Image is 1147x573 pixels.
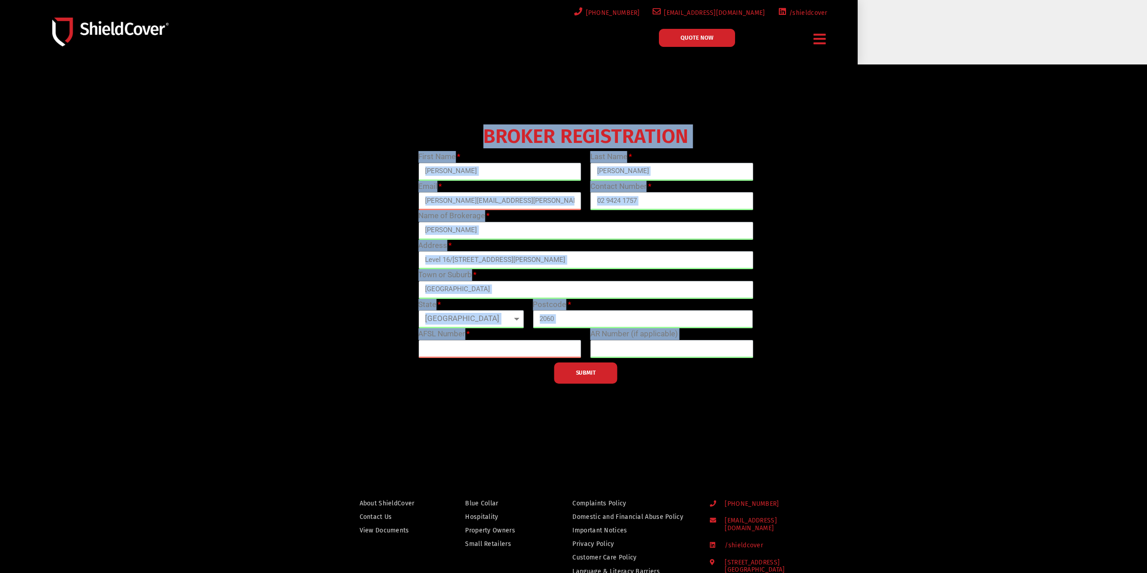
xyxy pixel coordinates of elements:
[418,151,460,163] label: First Name
[717,517,820,532] span: [EMAIL_ADDRESS][DOMAIN_NAME]
[465,525,534,536] a: Property Owners
[776,7,827,18] a: /shieldcover
[418,328,470,340] label: AFSL Number
[710,517,820,532] a: [EMAIL_ADDRESS][DOMAIN_NAME]
[52,18,169,46] img: Shield-Cover-Underwriting-Australia-logo-full
[465,498,498,509] span: Blue Collar
[576,372,596,374] span: SUBMIT
[414,131,758,142] h4: BROKER REGISTRATION
[360,498,427,509] a: About ShieldCover
[360,511,392,523] span: Contact Us
[418,240,452,252] label: Address
[572,525,692,536] a: Important Notices
[710,542,820,550] a: /shieldcover
[418,299,441,311] label: State
[810,28,830,50] div: Menu Toggle
[590,181,651,193] label: Contact Number
[572,7,640,18] a: [PHONE_NUMBER]
[710,500,820,508] a: [PHONE_NUMBER]
[572,538,692,550] a: Privacy Policy
[583,7,640,18] span: [PHONE_NUMBER]
[465,498,534,509] a: Blue Collar
[465,538,511,550] span: Small Retailers
[360,498,415,509] span: About ShieldCover
[572,511,683,523] span: Domestic and Financial Abuse Policy
[572,511,692,523] a: Domestic and Financial Abuse Policy
[572,552,636,563] span: Customer Care Policy
[418,269,476,281] label: Town or Suburb
[360,511,427,523] a: Contact Us
[465,525,515,536] span: Property Owners
[572,538,614,550] span: Privacy Policy
[418,181,442,193] label: Email
[360,525,427,536] a: View Documents
[418,210,489,222] label: Name of Brokerage
[681,35,713,41] span: QUOTE NOW
[554,362,617,384] button: SUBMIT
[659,29,735,47] a: QUOTE NOW
[590,151,632,163] label: Last Name
[572,552,692,563] a: Customer Care Policy
[465,538,534,550] a: Small Retailers
[465,511,498,523] span: Hospitality
[360,525,409,536] span: View Documents
[572,525,627,536] span: Important Notices
[661,7,765,18] span: [EMAIL_ADDRESS][DOMAIN_NAME]
[786,7,827,18] span: /shieldcover
[651,7,765,18] a: [EMAIL_ADDRESS][DOMAIN_NAME]
[717,542,763,550] span: /shieldcover
[572,498,692,509] a: Complaints Policy
[717,500,779,508] span: [PHONE_NUMBER]
[572,498,626,509] span: Complaints Policy
[533,299,571,311] label: Postcode
[465,511,534,523] a: Hospitality
[590,328,678,340] label: AR Number (if applicable)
